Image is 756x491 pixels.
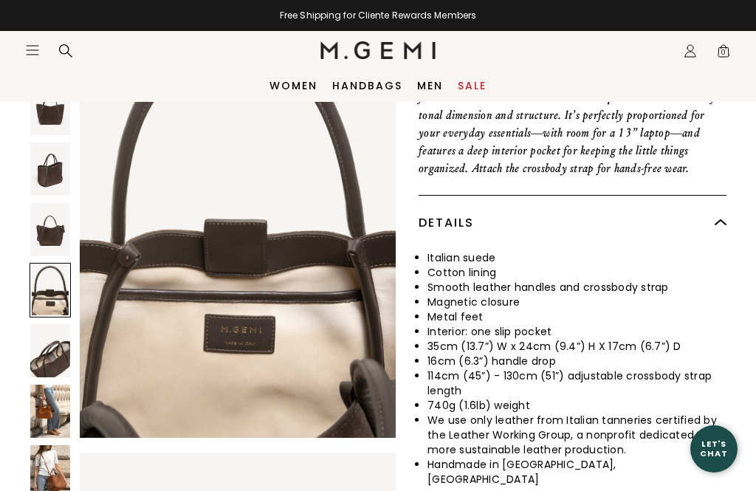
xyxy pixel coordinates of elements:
[30,203,70,256] img: The Ursula Tote
[427,339,726,354] li: 35cm (13.7”) W x 24cm (9.4”) H X 17cm (6.7”) D
[427,265,726,280] li: Cotton lining
[269,80,317,92] a: Women
[30,82,70,135] img: The Ursula Tote
[427,250,726,265] li: Italian suede
[332,80,402,92] a: Handbags
[419,71,726,177] p: Rendered in luxuriously soft suede, The [PERSON_NAME] features tubular leather handles that wrap ...
[419,196,726,250] div: Details
[458,80,487,92] a: Sale
[30,324,70,377] img: The Ursula Tote
[427,324,726,339] li: Interior: one slip pocket
[427,309,726,324] li: Metal feet
[690,439,738,458] div: Let's Chat
[427,413,726,457] li: We use only leather from Italian tanneries certified by the Leather Working Group, a nonprofit de...
[417,80,443,92] a: Men
[427,457,726,487] li: Handmade in [GEOGRAPHIC_DATA], [GEOGRAPHIC_DATA]
[25,43,40,58] button: Open site menu
[80,16,396,438] img: The Ursula Tote
[427,280,726,295] li: Smooth leather handles and crossbody strap
[30,143,70,196] img: The Ursula Tote
[716,47,731,61] span: 0
[30,385,70,438] img: The Ursula Tote
[427,295,726,309] li: Magnetic closure
[427,398,726,413] li: 740g (1.6lb) weight
[427,368,726,398] li: 114cm (45”) - 130cm (51”) adjustable crossbody strap length
[320,41,436,59] img: M.Gemi
[427,354,726,368] li: 16cm (6.3”) handle drop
